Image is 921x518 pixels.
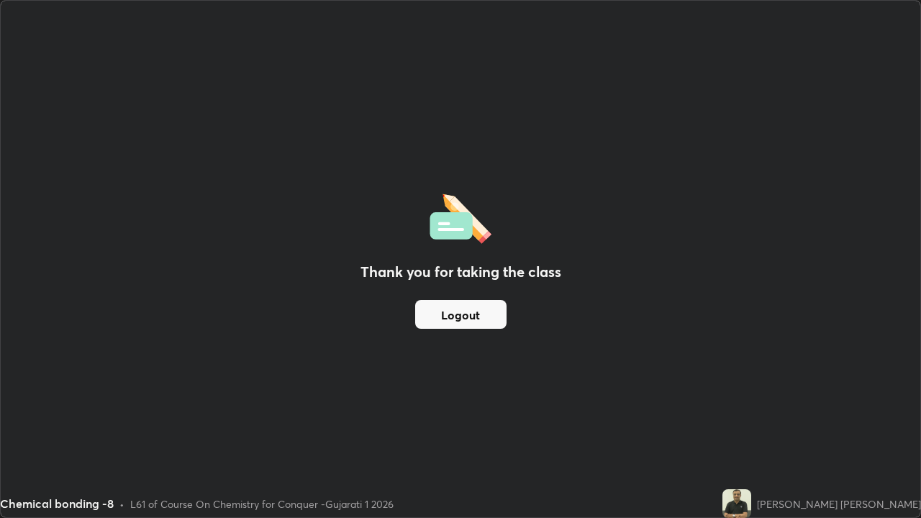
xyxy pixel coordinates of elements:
[722,489,751,518] img: c1bf5c605d094494930ac0d8144797cf.jpg
[415,300,507,329] button: Logout
[430,189,491,244] img: offlineFeedback.1438e8b3.svg
[757,496,921,512] div: [PERSON_NAME] [PERSON_NAME]
[360,261,561,283] h2: Thank you for taking the class
[119,496,124,512] div: •
[130,496,394,512] div: L61 of Course On Chemistry for Conquer -Gujarati 1 2026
